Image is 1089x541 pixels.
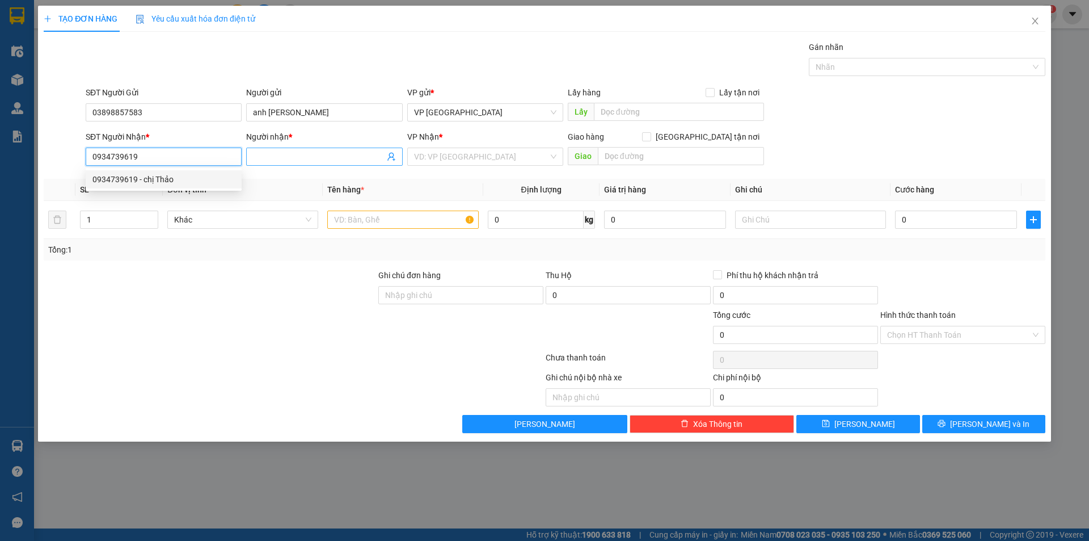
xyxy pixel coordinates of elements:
span: save [822,420,830,429]
span: delete [681,420,689,429]
span: close [1031,16,1040,26]
span: Tổng cước [713,311,750,320]
button: deleteXóa Thông tin [630,415,795,433]
div: 0934739619 - chị Thảo [86,170,242,188]
span: plus [44,15,52,23]
label: Gán nhãn [809,43,843,52]
span: Yêu cầu xuất hóa đơn điện tử [136,14,255,23]
input: 0 [604,211,726,229]
img: icon [136,15,145,24]
input: Ghi chú đơn hàng [378,286,543,304]
label: Hình thức thanh toán [880,311,956,320]
th: Ghi chú [731,179,890,201]
label: Ghi chú đơn hàng [378,271,441,280]
span: VP Tuy Hòa [414,104,556,121]
div: Ghi chú nội bộ nhà xe [546,371,711,388]
button: save[PERSON_NAME] [796,415,919,433]
input: Dọc đường [598,147,764,165]
span: [PERSON_NAME] [834,418,895,430]
div: SĐT Người Gửi [86,86,242,99]
span: [PERSON_NAME] và In [950,418,1029,430]
input: Ghi Chú [735,211,886,229]
span: SL [80,185,89,194]
span: TẠO ĐƠN HÀNG [44,14,117,23]
span: Xóa Thông tin [693,418,742,430]
input: VD: Bàn, Ghế [327,211,478,229]
span: printer [938,420,946,429]
span: [PERSON_NAME] [514,418,575,430]
button: plus [1026,211,1041,229]
div: Tổng: 1 [48,244,420,256]
button: [PERSON_NAME] [462,415,627,433]
input: Nhập ghi chú [546,388,711,406]
div: Người nhận [246,131,402,143]
span: Lấy [568,103,594,121]
span: [GEOGRAPHIC_DATA] tận nơi [651,131,764,143]
div: SĐT Người Nhận [86,131,242,143]
button: printer[PERSON_NAME] và In [922,415,1045,433]
span: Khác [174,211,311,228]
span: Tên hàng [327,185,364,194]
span: Phí thu hộ khách nhận trả [722,269,823,282]
span: plus [1027,215,1040,224]
div: Người gửi [246,86,402,99]
button: Close [1019,6,1051,37]
span: kg [584,211,595,229]
button: delete [48,211,66,229]
span: Lấy tận nơi [715,86,764,99]
div: Chi phí nội bộ [713,371,878,388]
div: Chưa thanh toán [544,351,712,371]
span: Giao hàng [568,132,604,141]
span: Cước hàng [895,185,934,194]
span: Lấy hàng [568,88,601,97]
span: Thu Hộ [546,271,572,280]
div: 0934739619 - chị Thảo [92,173,235,186]
span: Giá trị hàng [604,185,646,194]
span: VP Nhận [407,132,439,141]
span: Giao [568,147,598,165]
div: VP gửi [407,86,563,99]
span: Định lượng [521,185,562,194]
input: Dọc đường [594,103,764,121]
span: user-add [387,152,396,161]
